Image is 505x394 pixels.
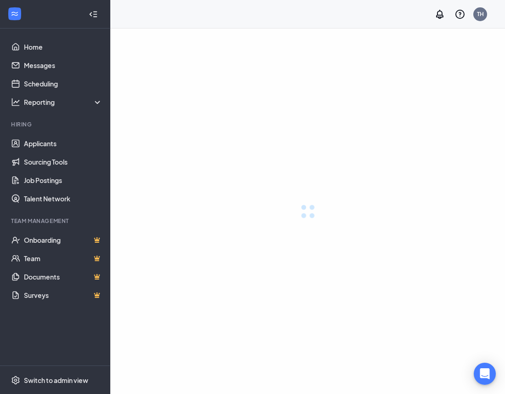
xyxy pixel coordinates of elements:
div: Switch to admin view [24,376,88,385]
svg: WorkstreamLogo [10,9,19,18]
a: Applicants [24,134,102,153]
div: Reporting [24,97,103,107]
a: Talent Network [24,189,102,208]
a: OnboardingCrown [24,231,102,249]
a: DocumentsCrown [24,268,102,286]
div: Team Management [11,217,101,225]
svg: Collapse [89,10,98,19]
div: Open Intercom Messenger [474,363,496,385]
a: SurveysCrown [24,286,102,304]
div: Hiring [11,120,101,128]
svg: Settings [11,376,20,385]
a: Job Postings [24,171,102,189]
a: Scheduling [24,74,102,93]
svg: QuestionInfo [454,9,465,20]
a: Messages [24,56,102,74]
div: TH [477,10,484,18]
svg: Analysis [11,97,20,107]
svg: Notifications [434,9,445,20]
a: Home [24,38,102,56]
a: TeamCrown [24,249,102,268]
a: Sourcing Tools [24,153,102,171]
